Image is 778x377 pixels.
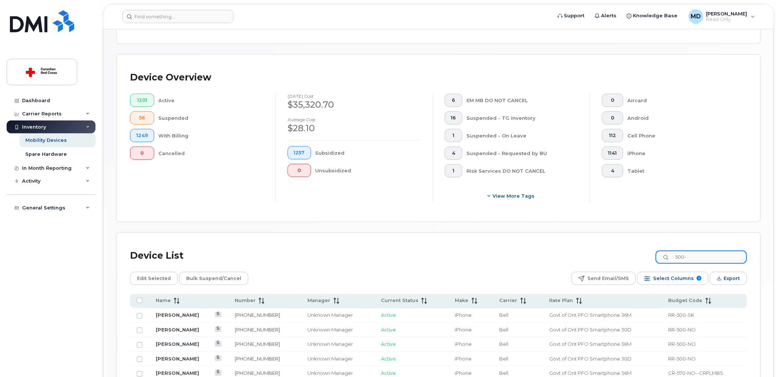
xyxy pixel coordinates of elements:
span: Bell [500,356,509,362]
button: 6 [445,94,462,107]
div: Unknown Manager [308,370,368,377]
a: View Last Bill [215,370,222,376]
span: Rate Plan [550,298,573,304]
span: Active [381,370,396,376]
span: 56 [136,115,148,121]
span: RR-500-NO [669,356,696,362]
div: Unknown Manager [308,312,368,319]
a: Knowledge Base [622,8,683,23]
div: Aircard [628,94,736,107]
input: Find something... [122,10,234,23]
a: [PERSON_NAME] [156,370,199,376]
div: Risk Services DO NOT CANCEL [467,164,579,177]
button: 1 [445,164,462,177]
span: 1249 [136,133,148,139]
button: View more tags [445,189,578,202]
span: 0 [136,150,148,156]
button: 0 [288,164,311,177]
button: 16 [445,111,462,125]
div: Suspended - TG Inventory [467,111,579,125]
div: $28.10 [288,122,421,134]
span: Bulk Suspend/Cancel [186,273,241,284]
div: $35,320.70 [288,98,421,111]
span: iPhone [455,356,472,362]
div: Unknown Manager [308,341,368,348]
span: Budget Code [669,298,703,304]
a: [PHONE_NUMBER] [235,370,280,376]
span: Govt of Ont PFO Smartphone 36M [550,312,632,318]
a: View Last Bill [215,356,222,361]
button: 1201 [130,94,154,107]
div: EM MB DO NOT CANCEL [467,94,579,107]
span: Edit Selected [137,273,171,284]
a: Alerts [590,8,622,23]
a: [PHONE_NUMBER] [235,312,280,318]
a: [PERSON_NAME] [156,341,199,347]
span: Carrier [500,298,518,304]
span: View more tags [493,193,535,200]
span: Select Columns [653,273,694,284]
div: With Billing [159,129,264,142]
div: Tablet [628,164,736,177]
div: Suspended - On Leave [467,129,579,142]
span: Alerts [601,12,617,19]
a: View Last Bill [215,341,222,347]
span: Number [235,298,256,304]
span: Export [724,273,740,284]
a: Support [553,8,590,23]
span: RR-500-NO [669,327,696,333]
a: [PERSON_NAME] [156,327,199,333]
span: 1 [451,133,456,139]
div: Unknown Manager [308,356,368,363]
span: Support [564,12,585,19]
button: 1249 [130,129,154,142]
div: Suspended [159,111,264,125]
button: Send Email/SMS [572,272,636,285]
button: Edit Selected [130,272,178,285]
span: Send Email/SMS [587,273,629,284]
span: Knowledge Base [633,12,678,19]
span: RR-500-NO [669,341,696,347]
span: Active [381,341,396,347]
span: Active [381,356,396,362]
button: 1141 [602,147,623,160]
span: MD [691,12,701,21]
span: iPhone [455,312,472,318]
span: [PERSON_NAME] [706,11,748,17]
div: Device Overview [130,68,211,87]
a: [PERSON_NAME] [156,312,199,318]
button: 4 [445,147,462,160]
button: Select Columns 9 [637,272,709,285]
span: 6 [451,97,456,103]
span: RR-500-SK [669,312,695,318]
button: 1257 [288,146,311,159]
button: 112 [602,129,623,142]
button: 0 [602,94,623,107]
span: iPhone [455,327,472,333]
div: iPhone [628,147,736,160]
a: [PHONE_NUMBER] [235,327,280,333]
div: Unsubsidized [316,164,421,177]
div: Cancelled [159,147,264,160]
span: CR-570-NO--CRPLMBS [669,370,724,376]
span: 0 [294,168,305,173]
a: [PERSON_NAME] [156,356,199,362]
span: Current Status [381,298,418,304]
h4: Average cost [288,117,421,122]
span: Manager [308,298,331,304]
button: 0 [130,147,154,160]
span: Make [455,298,469,304]
span: 4 [608,168,617,174]
button: 0 [602,111,623,125]
span: 4 [451,150,456,156]
h4: [DATE] cost [288,94,421,98]
div: Active [159,94,264,107]
a: View Last Bill [215,312,222,317]
button: Export [710,272,747,285]
div: Subsidized [316,146,421,159]
div: Suspended - Requested by BU [467,147,579,160]
div: Madison Davis [684,9,760,24]
button: 1 [445,129,462,142]
span: Active [381,312,396,318]
span: 16 [451,115,456,121]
